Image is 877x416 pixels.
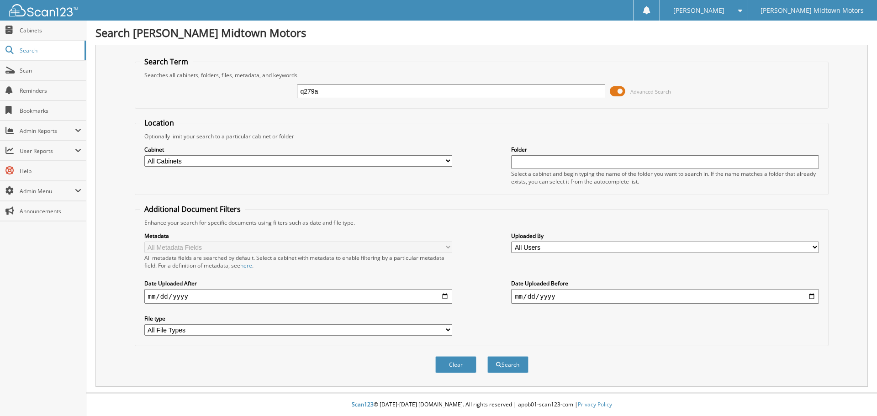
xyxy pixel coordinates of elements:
div: Select a cabinet and begin typing the name of the folder you want to search in. If the name match... [511,170,819,185]
div: Searches all cabinets, folders, files, metadata, and keywords [140,71,824,79]
a: here [240,262,252,269]
div: Enhance your search for specific documents using filters such as date and file type. [140,219,824,226]
span: Advanced Search [630,88,671,95]
label: Uploaded By [511,232,819,240]
button: Search [487,356,528,373]
label: Folder [511,146,819,153]
button: Clear [435,356,476,373]
img: scan123-logo-white.svg [9,4,78,16]
span: Scan123 [352,400,374,408]
span: Search [20,47,80,54]
h1: Search [PERSON_NAME] Midtown Motors [95,25,868,40]
label: Metadata [144,232,452,240]
span: Reminders [20,87,81,95]
legend: Search Term [140,57,193,67]
a: Privacy Policy [578,400,612,408]
span: Admin Menu [20,187,75,195]
div: All metadata fields are searched by default. Select a cabinet with metadata to enable filtering b... [144,254,452,269]
span: Cabinets [20,26,81,34]
legend: Additional Document Filters [140,204,245,214]
label: Date Uploaded After [144,279,452,287]
label: File type [144,315,452,322]
input: end [511,289,819,304]
div: © [DATE]-[DATE] [DOMAIN_NAME]. All rights reserved | appb01-scan123-com | [86,394,877,416]
span: Scan [20,67,81,74]
input: start [144,289,452,304]
span: Help [20,167,81,175]
label: Date Uploaded Before [511,279,819,287]
span: Announcements [20,207,81,215]
span: Bookmarks [20,107,81,115]
span: Admin Reports [20,127,75,135]
span: [PERSON_NAME] [673,8,724,13]
div: Optionally limit your search to a particular cabinet or folder [140,132,824,140]
label: Cabinet [144,146,452,153]
span: User Reports [20,147,75,155]
legend: Location [140,118,179,128]
span: [PERSON_NAME] Midtown Motors [761,8,864,13]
